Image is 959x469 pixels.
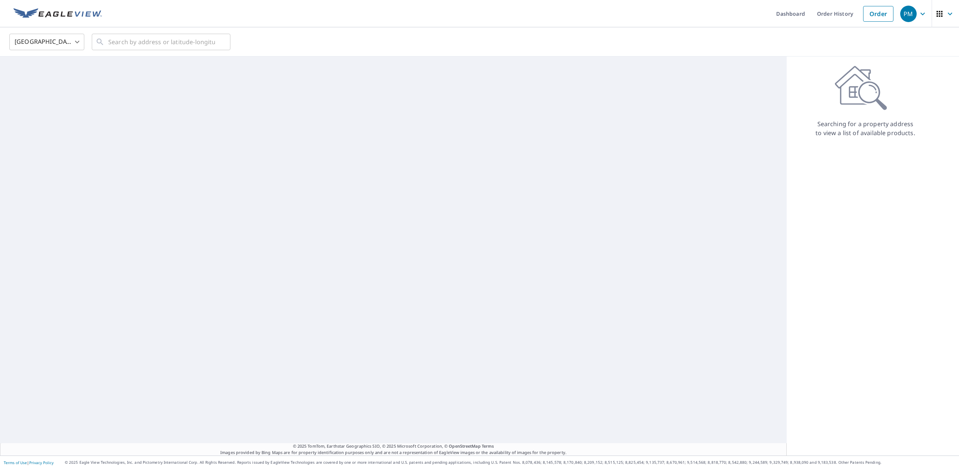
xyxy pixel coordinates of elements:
[108,31,215,52] input: Search by address or latitude-longitude
[863,6,893,22] a: Order
[449,443,480,449] a: OpenStreetMap
[13,8,102,19] img: EV Logo
[815,119,916,137] p: Searching for a property address to view a list of available products.
[900,6,917,22] div: PM
[4,460,27,465] a: Terms of Use
[293,443,494,450] span: © 2025 TomTom, Earthstar Geographics SIO, © 2025 Microsoft Corporation, ©
[482,443,494,449] a: Terms
[65,460,955,465] p: © 2025 Eagle View Technologies, Inc. and Pictometry International Corp. All Rights Reserved. Repo...
[4,460,54,465] p: |
[9,31,84,52] div: [GEOGRAPHIC_DATA]
[29,460,54,465] a: Privacy Policy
